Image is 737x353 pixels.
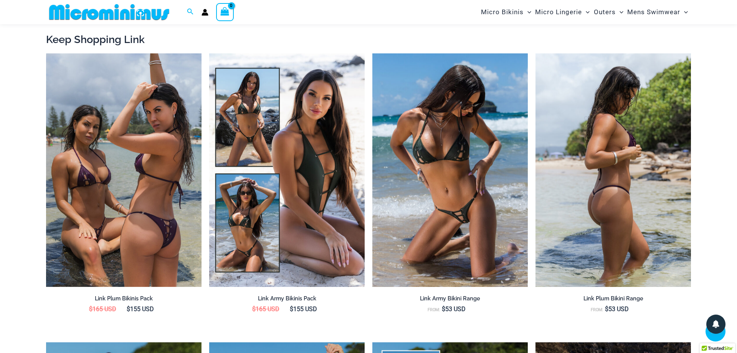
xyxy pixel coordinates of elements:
[127,305,154,313] bdi: 155 USD
[202,9,208,16] a: Account icon link
[428,307,440,312] span: From:
[209,295,365,302] h2: Link Army Bikinis Pack
[46,295,202,305] a: Link Plum Bikinis Pack
[46,295,202,302] h2: Link Plum Bikinis Pack
[442,305,445,313] span: $
[535,2,582,22] span: Micro Lingerie
[372,53,528,287] a: Link Army 3070 Tri Top 2031 Cheeky 08Link Army 3070 Tri Top 2031 Cheeky 10Link Army 3070 Tri Top ...
[535,53,691,287] a: Link Plum 3070 Tri Top 4580 Micro 01Link Plum 3070 Tri Top 4580 Micro 05Link Plum 3070 Tri Top 45...
[209,53,365,287] img: Link Army Pack
[535,295,691,305] a: Link Plum Bikini Range
[616,2,623,22] span: Menu Toggle
[252,305,279,313] bdi: 165 USD
[594,2,616,22] span: Outers
[372,53,528,287] img: Link Army 3070 Tri Top 2031 Cheeky 08
[605,305,629,313] bdi: 53 USD
[591,307,603,312] span: From:
[442,305,466,313] bdi: 53 USD
[582,2,590,22] span: Menu Toggle
[533,2,592,22] a: Micro LingerieMenu ToggleMenu Toggle
[89,305,93,313] span: $
[605,305,608,313] span: $
[290,305,317,313] bdi: 155 USD
[524,2,531,22] span: Menu Toggle
[209,53,365,287] a: Link Army PackLink Army 3070 Tri Top 2031 Cheeky 06Link Army 3070 Tri Top 2031 Cheeky 06
[592,2,625,22] a: OutersMenu ToggleMenu Toggle
[127,305,130,313] span: $
[372,295,528,305] a: Link Army Bikini Range
[187,7,194,17] a: Search icon link
[478,1,691,23] nav: Site Navigation
[89,305,116,313] bdi: 165 USD
[290,305,293,313] span: $
[46,3,172,21] img: MM SHOP LOGO FLAT
[680,2,688,22] span: Menu Toggle
[372,295,528,302] h2: Link Army Bikini Range
[535,295,691,302] h2: Link Plum Bikini Range
[625,2,690,22] a: Mens SwimwearMenu ToggleMenu Toggle
[46,53,202,287] img: Bikini Pack Plum
[479,2,533,22] a: Micro BikinisMenu ToggleMenu Toggle
[46,33,691,46] h2: Keep Shopping Link
[216,3,234,21] a: View Shopping Cart, empty
[481,2,524,22] span: Micro Bikinis
[252,305,256,313] span: $
[535,53,691,287] img: Link Plum 3070 Tri Top 4580 Micro 05
[209,295,365,305] a: Link Army Bikinis Pack
[46,53,202,287] a: Bikini Pack PlumLink Plum 3070 Tri Top 4580 Micro 04Link Plum 3070 Tri Top 4580 Micro 04
[627,2,680,22] span: Mens Swimwear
